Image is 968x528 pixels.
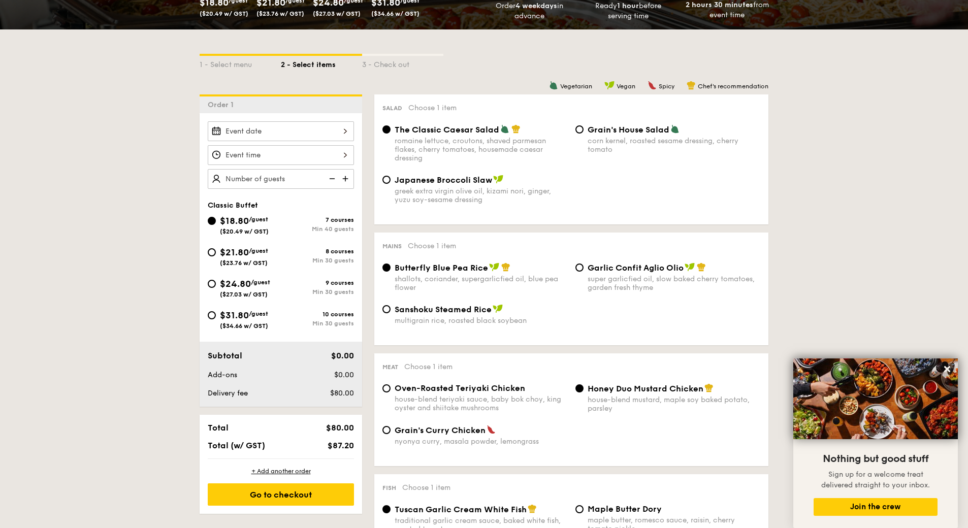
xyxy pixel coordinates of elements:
[339,169,354,188] img: icon-add.58712e84.svg
[331,351,354,360] span: $0.00
[560,83,592,90] span: Vegetarian
[939,361,955,377] button: Close
[575,384,584,392] input: Honey Duo Mustard Chickenhouse-blend mustard, maple soy baked potato, parsley
[549,81,558,90] img: icon-vegetarian.fe4039eb.svg
[493,304,503,313] img: icon-vegan.f8ff3823.svg
[604,81,615,90] img: icon-vegan.f8ff3823.svg
[281,216,354,223] div: 7 courses
[814,498,938,516] button: Join the crew
[208,311,216,319] input: $31.80/guest($34.66 w/ GST)10 coursesMin 30 guests
[583,1,674,21] div: Ready before serving time
[793,358,958,439] img: DSC07876-Edit02-Large.jpeg
[704,383,714,392] img: icon-chef-hat.a58ddaea.svg
[220,247,249,258] span: $21.80
[208,351,242,360] span: Subtotal
[617,83,635,90] span: Vegan
[208,467,354,475] div: + Add another order
[575,263,584,272] input: Garlic Confit Aglio Oliosuper garlicfied oil, slow baked cherry tomatoes, garden fresh thyme
[697,262,706,272] img: icon-chef-hat.a58ddaea.svg
[404,362,453,371] span: Choose 1 item
[249,216,268,223] span: /guest
[588,275,760,292] div: super garlicfied oil, slow baked cherry tomatoes, garden fresh thyme
[382,426,391,434] input: Grain's Curry Chickennyonya curry, masala powder, lemongrass
[501,262,510,272] img: icon-chef-hat.a58ddaea.svg
[281,248,354,255] div: 8 courses
[334,371,354,379] span: $0.00
[395,383,525,393] span: Oven-Roasted Teriyaki Chicken
[208,371,237,379] span: Add-ons
[220,259,268,267] span: ($23.76 w/ GST)
[395,425,486,435] span: Grain's Curry Chicken
[208,248,216,256] input: $21.80/guest($23.76 w/ GST)8 coursesMin 30 guests
[328,441,354,450] span: $87.20
[395,275,567,292] div: shallots, coriander, supergarlicfied oil, blue pea flower
[281,257,354,264] div: Min 30 guests
[698,83,768,90] span: Chef's recommendation
[500,124,509,134] img: icon-vegetarian.fe4039eb.svg
[395,437,567,446] div: nyonya curry, masala powder, lemongrass
[588,384,703,393] span: Honey Duo Mustard Chicken
[208,441,265,450] span: Total (w/ GST)
[208,423,229,433] span: Total
[687,81,696,90] img: icon-chef-hat.a58ddaea.svg
[648,81,657,90] img: icon-spicy.37a8142b.svg
[382,125,391,134] input: The Classic Caesar Saladromaine lettuce, croutons, shaved parmesan flakes, cherry tomatoes, house...
[249,247,268,254] span: /guest
[528,504,537,513] img: icon-chef-hat.a58ddaea.svg
[208,101,238,109] span: Order 1
[487,425,496,434] img: icon-spicy.37a8142b.svg
[575,125,584,134] input: Grain's House Saladcorn kernel, roasted sesame dressing, cherry tomato
[670,124,680,134] img: icon-vegetarian.fe4039eb.svg
[281,320,354,327] div: Min 30 guests
[208,169,354,189] input: Number of guests
[208,483,354,506] div: Go to checkout
[575,505,584,513] input: Maple Butter Dorymaple butter, romesco sauce, raisin, cherry tomato pickle
[685,262,695,272] img: icon-vegan.f8ff3823.svg
[395,316,567,325] div: multigrain rice, roasted black soybean
[382,105,402,112] span: Salad
[208,145,354,165] input: Event time
[395,125,499,135] span: The Classic Caesar Salad
[200,56,281,70] div: 1 - Select menu
[382,505,391,513] input: Tuscan Garlic Cream White Fishtraditional garlic cream sauce, baked white fish, roasted tomatoes
[484,1,575,21] div: Order in advance
[588,125,669,135] span: Grain's House Salad
[617,2,639,10] strong: 1 hour
[208,389,248,398] span: Delivery fee
[408,104,457,112] span: Choose 1 item
[395,175,492,185] span: Japanese Broccoli Slaw
[281,311,354,318] div: 10 courses
[208,121,354,141] input: Event date
[220,322,268,329] span: ($34.66 w/ GST)
[588,504,662,514] span: Maple Butter Dory
[395,263,488,273] span: Butterfly Blue Pea Rice
[313,10,361,17] span: ($27.03 w/ GST)
[220,291,268,298] span: ($27.03 w/ GST)
[402,483,450,492] span: Choose 1 item
[281,288,354,295] div: Min 30 guests
[382,243,402,250] span: Mains
[382,364,398,371] span: Meat
[408,242,456,250] span: Choose 1 item
[326,423,354,433] span: $80.00
[382,484,396,491] span: Fish
[395,137,567,162] div: romaine lettuce, croutons, shaved parmesan flakes, cherry tomatoes, housemade caesar dressing
[256,10,304,17] span: ($23.76 w/ GST)
[511,124,521,134] img: icon-chef-hat.a58ddaea.svg
[493,175,503,184] img: icon-vegan.f8ff3823.svg
[382,305,391,313] input: Sanshoku Steamed Ricemultigrain rice, roasted black soybean
[515,2,557,10] strong: 4 weekdays
[249,310,268,317] span: /guest
[281,225,354,233] div: Min 40 guests
[281,279,354,286] div: 9 courses
[200,10,248,17] span: ($20.49 w/ GST)
[220,215,249,226] span: $18.80
[362,56,443,70] div: 3 - Check out
[382,263,391,272] input: Butterfly Blue Pea Riceshallots, coriander, supergarlicfied oil, blue pea flower
[489,262,499,272] img: icon-vegan.f8ff3823.svg
[220,228,269,235] span: ($20.49 w/ GST)
[686,1,753,9] strong: 2 hours 30 minutes
[395,187,567,204] div: greek extra virgin olive oil, kizami nori, ginger, yuzu soy-sesame dressing
[382,384,391,392] input: Oven-Roasted Teriyaki Chickenhouse-blend teriyaki sauce, baby bok choy, king oyster and shiitake ...
[208,280,216,288] input: $24.80/guest($27.03 w/ GST)9 coursesMin 30 guests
